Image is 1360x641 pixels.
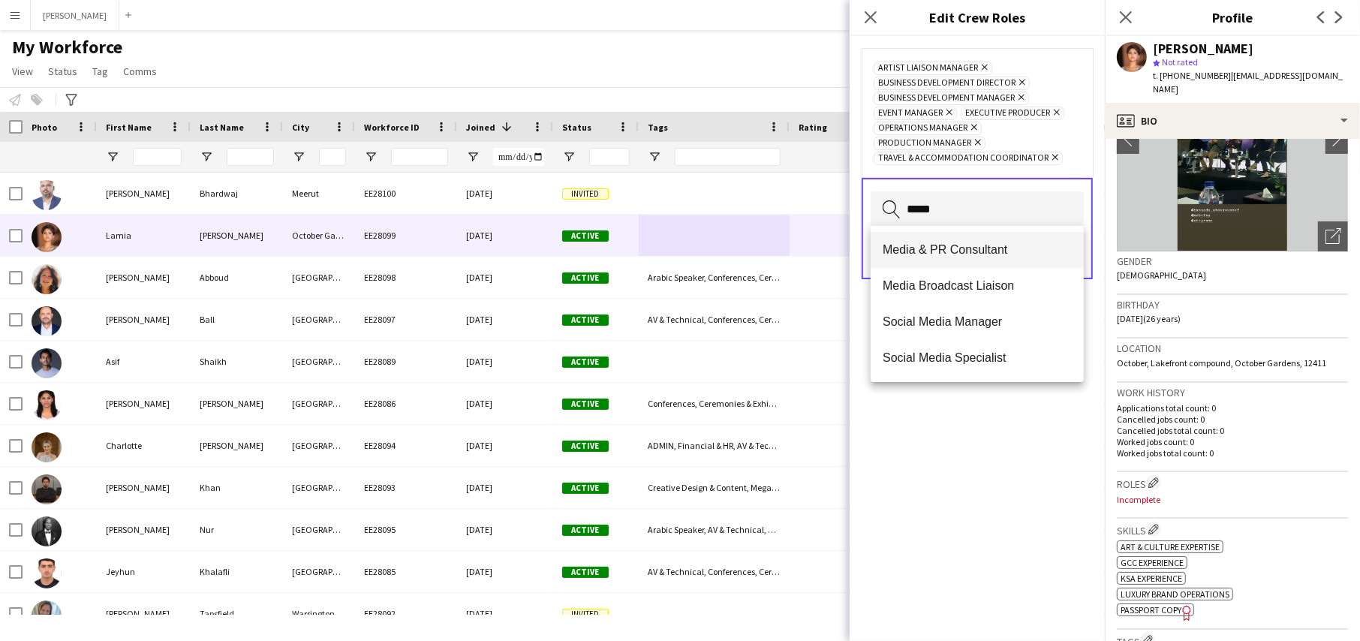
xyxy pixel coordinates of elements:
button: Open Filter Menu [200,150,213,164]
div: [GEOGRAPHIC_DATA] [283,551,355,592]
div: Warrington [283,593,355,634]
img: Crew avatar or photo [1117,26,1348,251]
div: [PERSON_NAME] [191,383,283,424]
h3: Skills [1117,522,1348,537]
div: [DATE] [457,467,553,508]
div: [GEOGRAPHIC_DATA] [283,257,355,298]
span: Tag [92,65,108,78]
span: Invited [562,609,609,620]
div: Open photos pop-in [1318,221,1348,251]
img: Asif Shaikh [32,348,62,378]
div: [DATE] [457,551,553,592]
div: AV & Technical, Conferences, Ceremonies & Exhibitions, Consultants, Coordinator, Director, Live S... [639,551,790,592]
div: [DATE] [457,341,553,382]
div: [PERSON_NAME] [97,383,191,424]
span: Tags [648,122,668,133]
a: Tag [86,62,114,81]
img: Lamia Salman [32,222,62,252]
div: Bhardwaj [191,173,283,214]
span: Active [562,314,609,326]
div: Bio [1105,103,1360,139]
span: KSA Experience [1121,573,1182,584]
span: Active [562,441,609,452]
div: Abboud [191,257,283,298]
a: View [6,62,39,81]
span: GCC Experience [1121,557,1184,568]
span: Active [562,483,609,494]
div: [PERSON_NAME] [191,215,283,256]
app-action-btn: Advanced filters [62,91,80,109]
span: Operations Manager [878,122,967,134]
img: Charlotte Johnson-Munz [32,432,62,462]
div: Nur [191,509,283,550]
img: Kelly-Dee Tapsfield [32,600,62,630]
div: EE28093 [355,467,457,508]
input: City Filter Input [319,148,346,166]
img: Hassan Nur [32,516,62,546]
div: October Gardens [283,215,355,256]
button: [PERSON_NAME] [31,1,119,30]
div: [GEOGRAPHIC_DATA] [283,341,355,382]
button: Open Filter Menu [562,150,576,164]
div: [DATE] [457,509,553,550]
span: Active [562,567,609,578]
button: Open Filter Menu [648,150,661,164]
span: Luxury Brand Operations [1121,588,1229,600]
div: [PERSON_NAME] [97,299,191,340]
div: Ball [191,299,283,340]
div: [PERSON_NAME] [97,257,191,298]
span: Workforce ID [364,122,420,133]
div: EE28098 [355,257,457,298]
img: Nadine Abboud [32,264,62,294]
p: Cancelled jobs total count: 0 [1117,425,1348,436]
div: Shaikh [191,341,283,382]
input: Joined Filter Input [493,148,544,166]
p: Worked jobs total count: 0 [1117,447,1348,459]
span: Art & Culture Expertise [1121,541,1220,552]
img: Faraz faisal Khan [32,474,62,504]
span: Social Media Specialist [883,351,1072,365]
span: Status [562,122,591,133]
div: [PERSON_NAME] [1153,42,1253,56]
div: Khan [191,467,283,508]
span: Media Broadcast Liaison [883,278,1072,293]
span: Travel & Accommodation Coordinator [878,152,1049,164]
div: Meerut [283,173,355,214]
span: Photo [32,122,57,133]
div: Creative Design & Content, Mega Project, TOP Talent [639,467,790,508]
div: [DATE] [457,257,553,298]
div: EE28100 [355,173,457,214]
div: [GEOGRAPHIC_DATA] [283,467,355,508]
div: [GEOGRAPHIC_DATA] [283,383,355,424]
div: Tapsfield [191,593,283,634]
div: EE28085 [355,551,457,592]
div: Charlotte [97,425,191,466]
button: Open Filter Menu [106,150,119,164]
input: Tags Filter Input [675,148,781,166]
input: Workforce ID Filter Input [391,148,448,166]
div: [PERSON_NAME] [97,509,191,550]
div: [DATE] [457,383,553,424]
div: Lamia [97,215,191,256]
div: Asif [97,341,191,382]
div: Arabic Speaker, Conferences, Ceremonies & Exhibitions, Creative Design & Content, Director, Live ... [639,257,790,298]
span: Active [562,399,609,410]
span: Rating [799,122,827,133]
div: [PERSON_NAME] [97,593,191,634]
div: Jeyhun [97,551,191,592]
a: Comms [117,62,163,81]
div: [DATE] [457,215,553,256]
img: Avneesh Bhardwaj [32,180,62,210]
span: Business Development Manager [878,92,1015,104]
span: [DEMOGRAPHIC_DATA] [1117,269,1206,281]
h3: Work history [1117,386,1348,399]
span: Social Media Manager [883,314,1072,329]
a: Status [42,62,83,81]
div: EE28089 [355,341,457,382]
h3: Birthday [1117,298,1348,311]
div: EE28092 [355,593,457,634]
span: Invited [562,188,609,200]
h3: Profile [1105,8,1360,27]
span: My Workforce [12,36,122,59]
span: Production Manager [878,137,971,149]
